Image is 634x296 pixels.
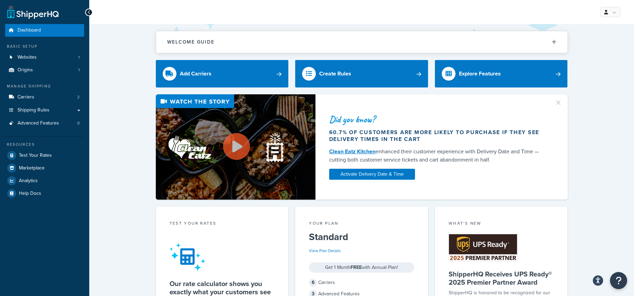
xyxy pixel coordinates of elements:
span: Shipping Rules [18,107,49,113]
div: Carriers [309,278,414,287]
h2: Welcome Guide [167,39,215,45]
button: Welcome Guide [156,31,567,53]
div: Explore Features [459,69,501,79]
span: Advanced Features [18,120,59,126]
h5: Standard [309,232,414,242]
a: Analytics [5,175,84,187]
span: Websites [18,55,37,60]
span: Test Your Rates [19,153,52,158]
a: Add Carriers [156,60,289,87]
div: Create Rules [319,69,351,79]
a: Shipping Rules [5,104,84,117]
a: Activate Delivery Date & Time [329,169,415,180]
a: Websites1 [5,51,84,64]
a: Dashboard [5,24,84,37]
span: Origins [18,67,33,73]
button: Open Resource Center [610,272,627,289]
div: Basic Setup [5,44,84,49]
strong: FREE [350,264,362,271]
h5: Our rate calculator shows you exactly what your customers see [170,280,275,296]
span: 0 [77,120,80,126]
li: Carriers [5,91,84,104]
span: Help Docs [19,191,41,197]
li: Websites [5,51,84,64]
span: Carriers [18,94,34,100]
span: Dashboard [18,27,41,33]
img: Video thumbnail [156,94,315,200]
li: Origins [5,64,84,76]
div: enhanced their customer experience with Delivery Date and Time — cutting both customer service ti... [329,147,546,164]
div: Get 1 Month with Annual Plan! [309,262,414,273]
div: 60.7% of customers are more likely to purchase if they see delivery times in the cart [329,129,546,143]
div: Add Carriers [180,69,211,79]
span: Analytics [19,178,38,184]
div: Did you know? [329,115,546,124]
div: Resources [5,142,84,147]
a: Test Your Rates [5,149,84,162]
span: 1 [78,55,80,60]
span: 2 [77,94,80,100]
a: Clean Eatz Kitchen [329,147,376,155]
div: What's New [449,220,554,228]
a: Create Rules [295,60,428,87]
a: Help Docs [5,187,84,200]
span: Marketplace [19,165,45,171]
div: Test your rates [170,220,275,228]
div: Your Plan [309,220,414,228]
a: Explore Features [435,60,568,87]
a: Carriers2 [5,91,84,104]
a: Origins1 [5,64,84,76]
span: 1 [78,67,80,73]
a: Advanced Features0 [5,117,84,130]
a: Marketplace [5,162,84,174]
span: 6 [309,279,317,287]
h5: ShipperHQ Receives UPS Ready® 2025 Premier Partner Award [449,270,554,286]
a: View Plan Details [309,248,341,254]
li: Advanced Features [5,117,84,130]
div: Manage Shipping [5,83,84,89]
